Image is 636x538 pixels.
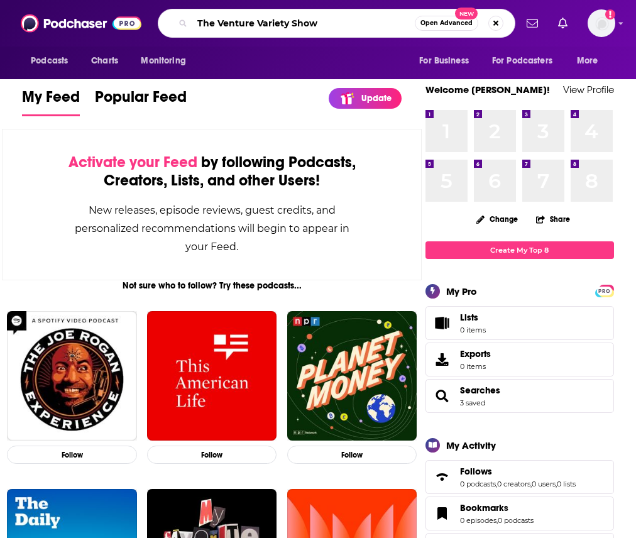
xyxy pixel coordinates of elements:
span: Open Advanced [420,20,473,26]
a: 0 podcasts [460,480,496,488]
a: View Profile [563,84,614,96]
span: , [496,516,498,525]
a: My Feed [22,87,80,116]
button: Share [535,207,571,231]
span: Podcasts [31,52,68,70]
a: Popular Feed [95,87,187,116]
span: , [496,480,497,488]
button: Follow [287,446,417,464]
span: Logged in as AnthonyLam [588,9,615,37]
span: Follows [425,460,614,494]
span: , [556,480,557,488]
a: 0 users [532,480,556,488]
a: Charts [83,49,126,73]
a: 0 episodes [460,516,496,525]
img: The Joe Rogan Experience [7,311,137,441]
a: Update [329,88,402,109]
span: PRO [597,287,612,296]
span: Follows [460,466,492,477]
p: Update [361,93,392,104]
span: Lists [460,312,486,323]
input: Search podcasts, credits, & more... [192,13,415,33]
a: Show notifications dropdown [553,13,573,34]
button: Show profile menu [588,9,615,37]
div: Not sure who to follow? Try these podcasts... [2,280,422,291]
span: 0 items [460,362,491,371]
a: Follows [460,466,576,477]
div: My Activity [446,439,496,451]
a: Show notifications dropdown [522,13,543,34]
a: Bookmarks [430,505,455,522]
img: Podchaser - Follow, Share and Rate Podcasts [21,11,141,35]
button: open menu [132,49,202,73]
span: Popular Feed [95,87,187,114]
span: Exports [430,351,455,368]
a: Follows [430,468,455,486]
span: New [455,8,478,19]
img: User Profile [588,9,615,37]
button: Follow [7,446,137,464]
span: , [530,480,532,488]
button: open menu [484,49,571,73]
span: Monitoring [141,52,185,70]
button: open menu [410,49,485,73]
button: open menu [22,49,84,73]
span: For Podcasters [492,52,552,70]
a: Welcome [PERSON_NAME]! [425,84,550,96]
button: Change [469,211,525,227]
button: open menu [568,49,614,73]
a: Searches [430,387,455,405]
span: Exports [460,348,491,360]
img: Planet Money [287,311,417,441]
a: Bookmarks [460,502,534,513]
div: by following Podcasts, Creators, Lists, and other Users! [65,153,358,190]
span: For Business [419,52,469,70]
span: Bookmarks [460,502,508,513]
div: My Pro [446,285,477,297]
span: More [577,52,598,70]
span: 0 items [460,326,486,334]
span: Lists [430,314,455,332]
a: Exports [425,343,614,376]
button: Follow [147,446,277,464]
span: Activate your Feed [69,153,197,172]
a: PRO [597,285,612,295]
a: 0 creators [497,480,530,488]
div: New releases, episode reviews, guest credits, and personalized recommendations will begin to appe... [65,201,358,256]
span: Searches [425,379,614,413]
span: My Feed [22,87,80,114]
a: Lists [425,306,614,340]
a: 0 podcasts [498,516,534,525]
div: Search podcasts, credits, & more... [158,9,515,38]
svg: Add a profile image [605,9,615,19]
a: 0 lists [557,480,576,488]
span: Charts [91,52,118,70]
span: Lists [460,312,478,323]
a: Create My Top 8 [425,241,614,258]
a: 3 saved [460,398,485,407]
button: Open AdvancedNew [415,16,478,31]
a: Searches [460,385,500,396]
span: Bookmarks [425,497,614,530]
img: This American Life [147,311,277,441]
